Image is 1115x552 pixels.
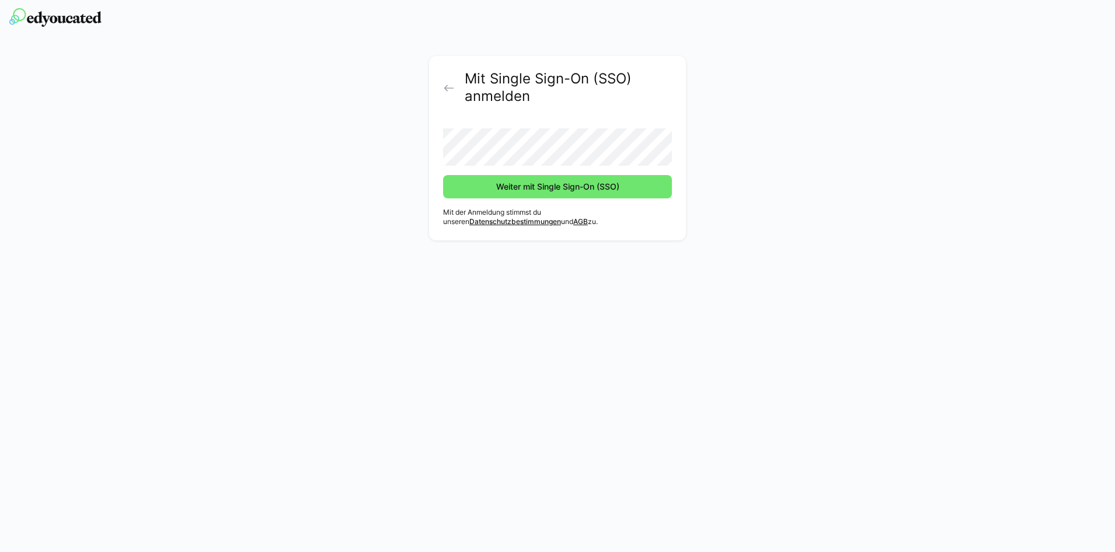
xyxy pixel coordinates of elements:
h2: Mit Single Sign-On (SSO) anmelden [465,70,672,105]
span: Weiter mit Single Sign-On (SSO) [494,181,621,193]
a: Datenschutzbestimmungen [469,217,561,226]
img: edyoucated [9,8,102,27]
p: Mit der Anmeldung stimmst du unseren und zu. [443,208,672,226]
button: Weiter mit Single Sign-On (SSO) [443,175,672,198]
a: AGB [573,217,588,226]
